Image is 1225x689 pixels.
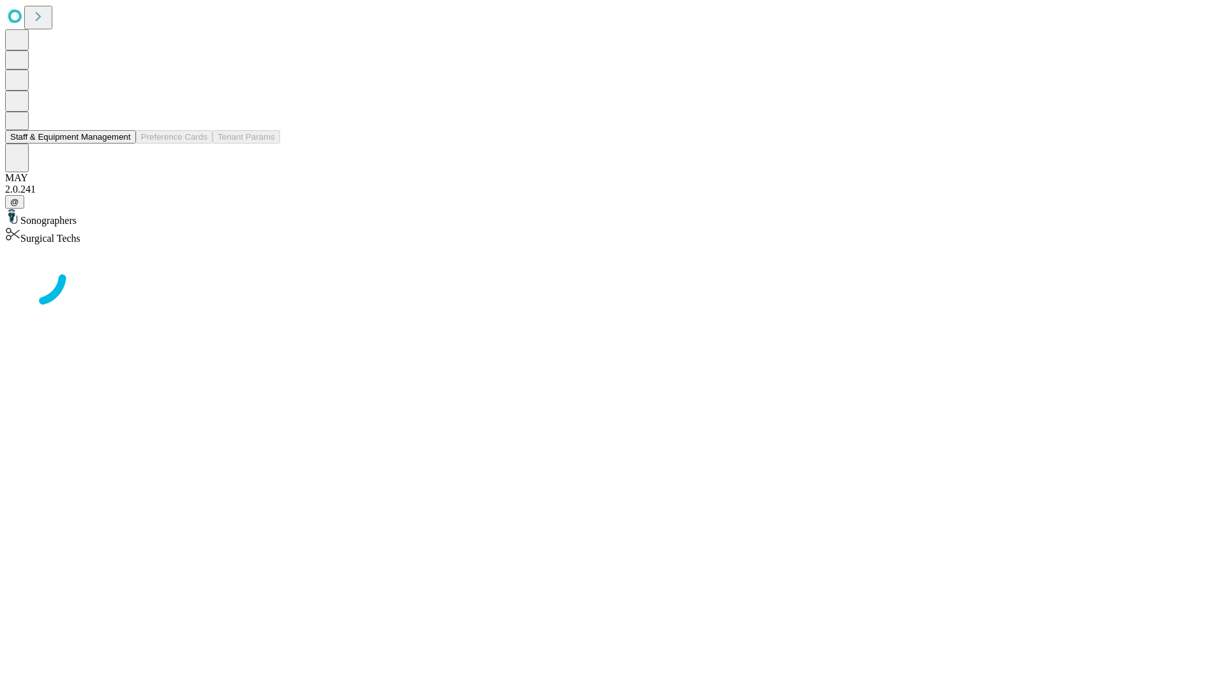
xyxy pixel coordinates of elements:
[5,209,1220,226] div: Sonographers
[10,197,19,207] span: @
[5,130,136,144] button: Staff & Equipment Management
[212,130,280,144] button: Tenant Params
[5,195,24,209] button: @
[136,130,212,144] button: Preference Cards
[5,184,1220,195] div: 2.0.241
[5,226,1220,244] div: Surgical Techs
[5,172,1220,184] div: MAY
